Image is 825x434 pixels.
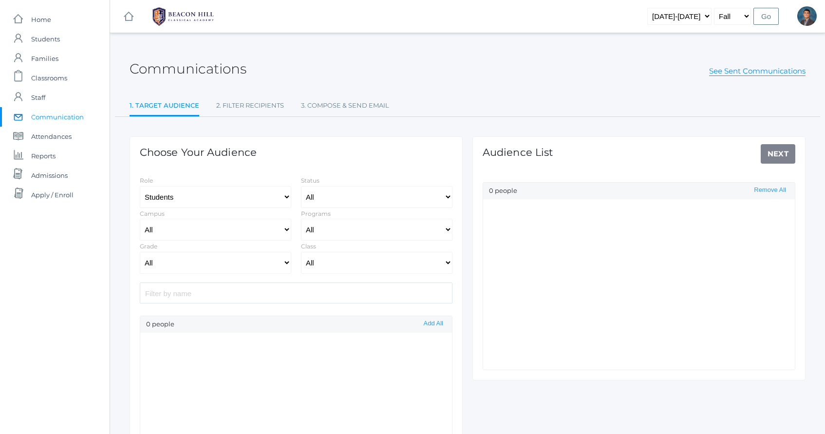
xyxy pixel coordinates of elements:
[753,8,779,25] input: Go
[31,49,58,68] span: Families
[147,4,220,29] img: 1_BHCALogos-05.png
[301,243,316,250] label: Class
[31,29,60,49] span: Students
[31,88,45,107] span: Staff
[140,243,157,250] label: Grade
[31,68,67,88] span: Classrooms
[140,316,452,333] div: 0 people
[130,61,246,76] h2: Communications
[140,147,257,158] h1: Choose Your Audience
[751,186,789,194] button: Remove All
[301,177,319,184] label: Status
[31,185,74,205] span: Apply / Enroll
[140,210,165,217] label: Campus
[140,177,153,184] label: Role
[421,320,446,328] button: Add All
[301,96,389,115] a: 3. Compose & Send Email
[797,6,817,26] div: Lucas Vieira
[140,283,452,303] input: Filter by name
[130,96,199,117] a: 1. Target Audience
[31,127,72,146] span: Attendances
[31,166,68,185] span: Admissions
[31,107,84,127] span: Communication
[483,147,553,158] h1: Audience List
[31,10,51,29] span: Home
[31,146,56,166] span: Reports
[216,96,284,115] a: 2. Filter Recipients
[483,183,795,199] div: 0 people
[301,210,331,217] label: Programs
[709,66,806,76] a: See Sent Communications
